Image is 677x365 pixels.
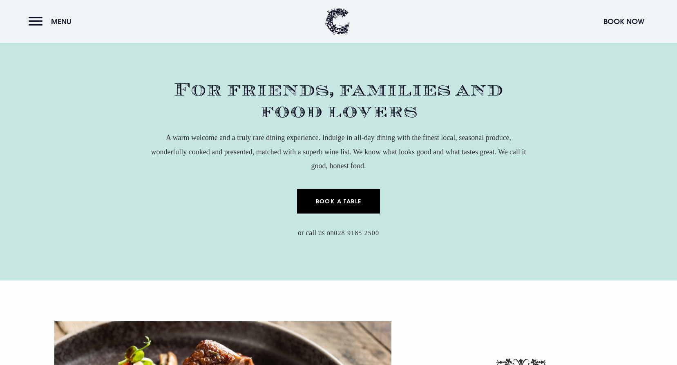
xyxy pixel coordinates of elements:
[297,189,380,214] a: Book a Table
[29,13,76,30] button: Menu
[151,226,527,240] p: or call us on
[151,131,527,173] p: A warm welcome and a truly rare dining experience. Indulge in all-day dining with the finest loca...
[151,79,527,122] h2: For friends, families and food lovers
[51,17,71,26] span: Menu
[599,13,648,30] button: Book Now
[325,8,350,35] img: Clandeboye Lodge
[334,229,379,237] a: 028 9185 2500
